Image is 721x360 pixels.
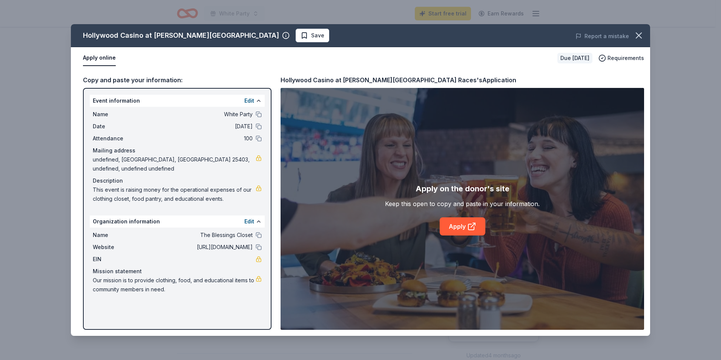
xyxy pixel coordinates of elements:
button: Edit [244,217,254,226]
div: Organization information [90,215,265,228]
div: Mailing address [93,146,262,155]
div: Due [DATE] [557,53,592,63]
span: The Blessings Closet [143,231,253,240]
span: [DATE] [143,122,253,131]
span: White Party [143,110,253,119]
span: Name [93,110,143,119]
span: Requirements [607,54,644,63]
div: Apply on the donor's site [416,183,509,195]
span: Save [311,31,324,40]
button: Apply online [83,50,116,66]
span: Website [93,243,143,252]
div: Hollywood Casino at [PERSON_NAME][GEOGRAPHIC_DATA] Races's Application [281,75,516,85]
span: Attendance [93,134,143,143]
button: Report a mistake [575,32,629,41]
button: Save [296,29,329,42]
div: Description [93,176,262,185]
div: Event information [90,95,265,107]
span: 100 [143,134,253,143]
span: Name [93,231,143,240]
a: Apply [440,217,485,235]
div: Mission statement [93,267,262,276]
span: This event is raising money for the operational expenses of our clothing closet, food pantry, and... [93,185,256,203]
span: Date [93,122,143,131]
button: Edit [244,96,254,105]
span: EIN [93,255,143,264]
div: Copy and paste your information: [83,75,272,85]
span: Our mission is to provide clothing, food, and educational items to community members in need. [93,276,256,294]
div: Keep this open to copy and paste in your information. [385,199,540,208]
button: Requirements [598,54,644,63]
span: [URL][DOMAIN_NAME] [143,243,253,252]
span: undefined, [GEOGRAPHIC_DATA], [GEOGRAPHIC_DATA] 25403, undefined, undefined undefined [93,155,256,173]
div: Hollywood Casino at [PERSON_NAME][GEOGRAPHIC_DATA] [83,29,279,42]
